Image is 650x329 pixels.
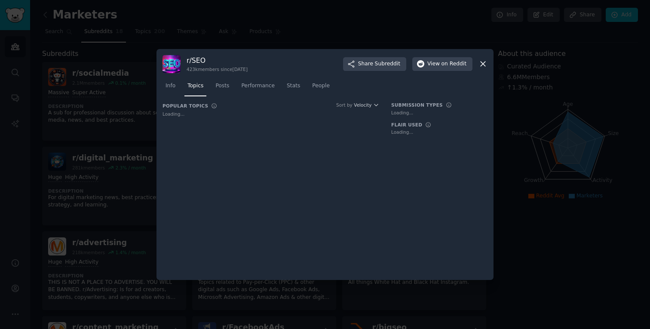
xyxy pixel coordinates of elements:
[375,60,400,68] span: Subreddit
[412,57,472,71] button: Viewon Reddit
[343,57,406,71] button: ShareSubreddit
[391,122,422,128] h3: Flair Used
[187,66,248,72] div: 423k members since [DATE]
[336,102,353,108] div: Sort by
[391,129,487,135] div: Loading...
[162,111,379,117] div: Loading...
[309,79,333,97] a: People
[427,60,466,68] span: View
[215,82,229,90] span: Posts
[162,79,178,97] a: Info
[187,82,203,90] span: Topics
[354,102,379,108] button: Velocity
[312,82,330,90] span: People
[391,102,443,108] h3: Submission Types
[241,82,275,90] span: Performance
[162,103,208,109] h3: Popular Topics
[354,102,371,108] span: Velocity
[166,82,175,90] span: Info
[442,60,466,68] span: on Reddit
[238,79,278,97] a: Performance
[212,79,232,97] a: Posts
[391,110,487,116] div: Loading...
[284,79,303,97] a: Stats
[184,79,206,97] a: Topics
[162,55,181,73] img: SEO
[187,56,248,65] h3: r/ SEO
[287,82,300,90] span: Stats
[358,60,400,68] span: Share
